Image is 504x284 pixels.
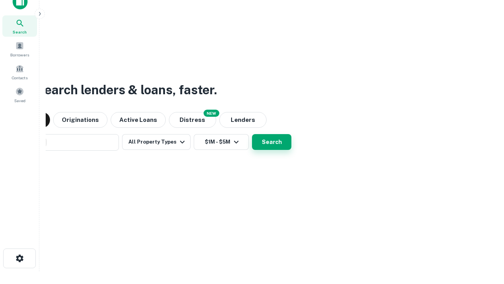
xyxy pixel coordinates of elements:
button: All Property Types [122,134,191,150]
button: Search distressed loans with lien and other non-mortgage details. [169,112,216,128]
button: Search [252,134,291,150]
span: Borrowers [10,52,29,58]
h3: Search lenders & loans, faster. [36,80,217,99]
span: Saved [14,97,26,104]
iframe: Chat Widget [465,221,504,259]
button: $1M - $5M [194,134,249,150]
button: Originations [53,112,107,128]
a: Contacts [2,61,37,82]
span: Search [13,29,27,35]
button: Active Loans [111,112,166,128]
a: Saved [2,84,37,105]
a: Search [2,15,37,37]
button: Lenders [219,112,267,128]
div: NEW [204,110,219,117]
a: Borrowers [2,38,37,60]
span: Contacts [12,75,28,81]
